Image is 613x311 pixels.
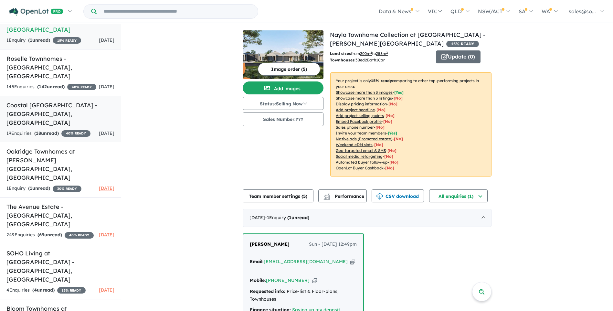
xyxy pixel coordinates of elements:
[250,259,264,264] strong: Email:
[372,51,388,56] span: to
[243,189,313,202] button: Team member settings (5)
[99,84,114,90] span: [DATE]
[336,119,382,124] u: Embed Facebook profile
[330,57,431,63] p: Bed Bath Car
[376,193,383,200] img: download icon
[324,193,330,197] img: line-chart.svg
[39,232,44,238] span: 69
[330,72,491,177] p: Your project is only comparing to other top-performing projects in your area: - - - - - - - - - -...
[32,287,55,293] strong: ( unread)
[67,84,96,90] span: 40 % READY
[446,41,479,47] span: 15 % READY
[374,142,383,147] span: [No]
[330,31,485,47] a: Nayla Townhome Collection at [GEOGRAPHIC_DATA] - [PERSON_NAME][GEOGRAPHIC_DATA]
[336,125,374,130] u: Sales phone number
[388,102,397,106] span: [ No ]
[318,189,367,202] button: Performance
[264,259,348,264] a: [EMAIL_ADDRESS][DOMAIN_NAME]
[6,54,114,80] h5: Roselle Townhomes - [GEOGRAPHIC_DATA] , [GEOGRAPHIC_DATA]
[243,209,491,227] div: [DATE]
[6,130,90,137] div: 19 Enquir ies
[28,185,50,191] strong: ( unread)
[336,107,375,112] u: Add project headline
[99,130,114,136] span: [DATE]
[350,258,355,265] button: Copy
[258,63,320,76] button: Image order (5)
[98,5,257,18] input: Try estate name, suburb, builder or developer
[336,102,387,106] u: Display pricing information
[289,215,291,220] span: 1
[53,37,81,44] span: 15 % READY
[336,136,392,141] u: Native ads (Promoted estate)
[429,189,488,202] button: All enquiries (1)
[6,185,81,192] div: 1 Enquir y
[312,277,317,284] button: Copy
[303,193,306,199] span: 5
[336,148,386,153] u: Geo-targeted email & SMS
[99,185,114,191] span: [DATE]
[99,287,114,293] span: [DATE]
[243,113,323,126] button: Sales Number:???
[30,185,32,191] span: 1
[99,232,114,238] span: [DATE]
[6,83,96,91] div: 145 Enquir ies
[394,90,404,95] span: [ Yes ]
[436,50,481,63] button: Update (0)
[36,130,41,136] span: 18
[250,241,290,247] span: [PERSON_NAME]
[30,37,32,43] span: 1
[330,50,431,57] p: from
[324,193,364,199] span: Performance
[336,113,384,118] u: Add project selling-points
[6,231,94,239] div: 249 Enquir ies
[6,286,86,294] div: 4 Enquir ies
[323,195,330,199] img: bar-chart.svg
[394,136,403,141] span: [No]
[375,125,385,130] span: [ No ]
[336,96,392,101] u: Showcase more than 3 listings
[265,215,309,220] span: - 1 Enquir y
[355,58,357,62] u: 3
[384,154,393,159] span: [No]
[243,30,323,79] img: Nayla Townhome Collection at Smiths Lane Estate - Clyde North
[336,160,388,165] u: Automated buyer follow-up
[386,51,388,54] sup: 2
[287,215,309,220] strong: ( unread)
[371,78,392,83] b: 15 % ready
[250,288,357,303] div: Price-list & Floor-plans, Townhouses
[53,186,81,192] span: 30 % READY
[250,288,285,294] strong: Requested info:
[370,51,372,54] sup: 2
[336,131,386,135] u: Invite your team members
[336,154,383,159] u: Social media retargeting
[385,166,394,170] span: [No]
[569,8,596,15] span: sales@so...
[6,147,114,182] h5: Oakridge Townhomes at [PERSON_NAME][GEOGRAPHIC_DATA] , [GEOGRAPHIC_DATA]
[376,58,378,62] u: 1
[28,37,50,43] strong: ( unread)
[330,51,351,56] b: Land sizes
[376,107,386,112] span: [ No ]
[387,148,396,153] span: [No]
[61,130,90,137] span: 40 % READY
[243,97,323,110] button: Status:Selling Now
[376,51,388,56] u: 258 m
[99,37,114,43] span: [DATE]
[65,232,94,239] span: 40 % READY
[336,90,393,95] u: Showcase more than 3 images
[6,101,114,127] h5: Coastal [GEOGRAPHIC_DATA] - [GEOGRAPHIC_DATA] , [GEOGRAPHIC_DATA]
[360,51,372,56] u: 200 m
[6,249,114,284] h5: SOHO Living at [GEOGRAPHIC_DATA] - [GEOGRAPHIC_DATA] , [GEOGRAPHIC_DATA]
[388,131,397,135] span: [ Yes ]
[250,277,266,283] strong: Mobile:
[394,96,403,101] span: [ No ]
[336,142,373,147] u: Weekend eDM slots
[386,113,395,118] span: [ No ]
[34,130,59,136] strong: ( unread)
[266,277,310,283] a: [PHONE_NUMBER]
[37,84,65,90] strong: ( unread)
[39,84,47,90] span: 142
[243,81,323,94] button: Add images
[57,287,86,294] span: 15 % READY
